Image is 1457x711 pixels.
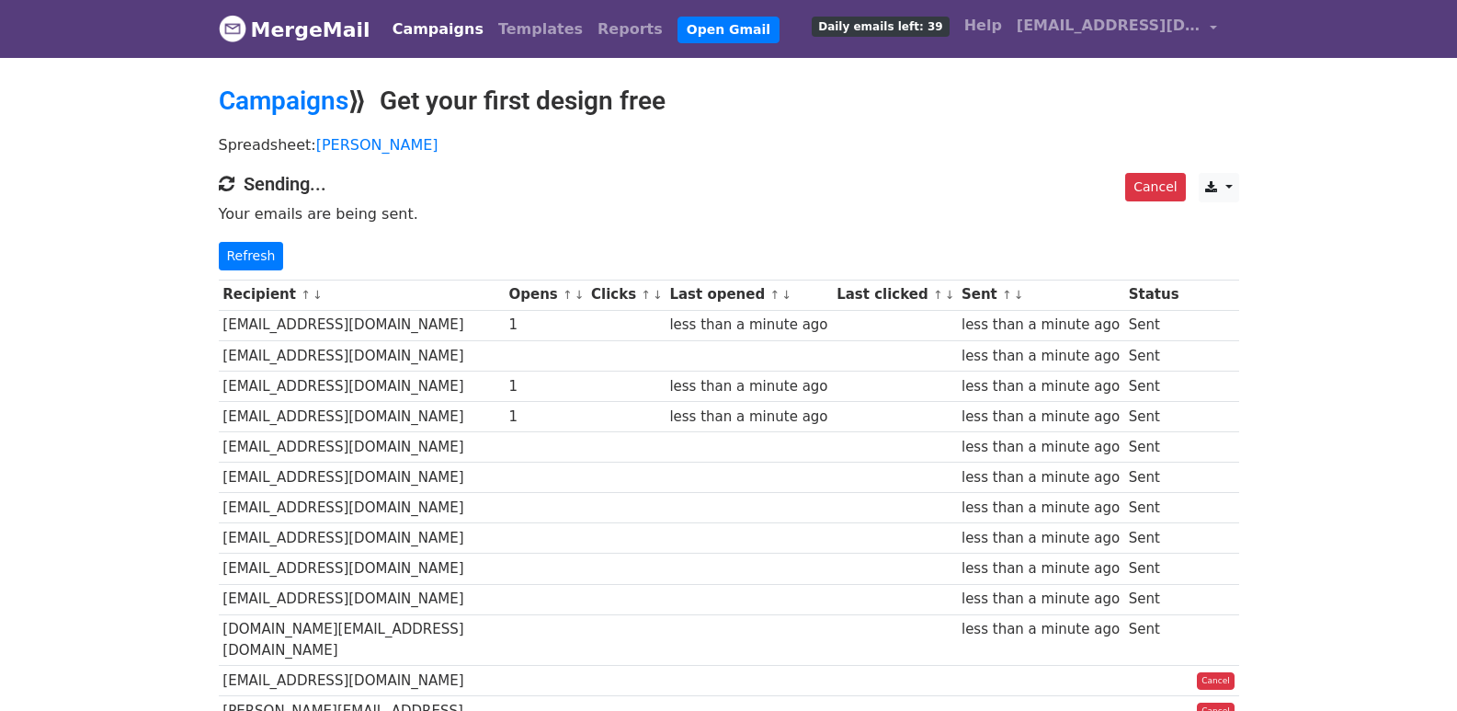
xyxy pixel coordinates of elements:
td: [EMAIL_ADDRESS][DOMAIN_NAME] [219,666,505,696]
a: ↑ [641,288,651,302]
td: [EMAIL_ADDRESS][DOMAIN_NAME] [219,554,505,584]
td: Sent [1124,493,1183,523]
div: less than a minute ago [962,376,1120,397]
div: less than a minute ago [962,407,1120,428]
td: Sent [1124,401,1183,431]
a: Templates [491,11,590,48]
div: 1 [508,376,582,397]
a: Cancel [1197,672,1235,691]
th: Last clicked [832,280,957,310]
div: less than a minute ago [962,558,1120,579]
a: Daily emails left: 39 [804,7,956,44]
span: [EMAIL_ADDRESS][DOMAIN_NAME] [1017,15,1201,37]
span: Daily emails left: 39 [812,17,949,37]
td: [EMAIL_ADDRESS][DOMAIN_NAME] [219,493,505,523]
a: [EMAIL_ADDRESS][DOMAIN_NAME] [1009,7,1224,51]
td: [EMAIL_ADDRESS][DOMAIN_NAME] [219,463,505,493]
td: Sent [1124,310,1183,340]
a: ↓ [313,288,323,302]
div: 1 [508,407,582,428]
h4: Sending... [219,173,1239,195]
a: ↓ [575,288,585,302]
th: Last opened [666,280,833,310]
a: MergeMail [219,10,370,49]
a: ↑ [563,288,573,302]
th: Status [1124,280,1183,310]
a: Reports [590,11,670,48]
th: Sent [957,280,1124,310]
p: Your emails are being sent. [219,204,1239,224]
a: ↑ [933,288,943,302]
a: ↑ [1002,288,1012,302]
div: less than a minute ago [962,346,1120,367]
a: Campaigns [219,86,348,116]
th: Recipient [219,280,505,310]
img: MergeMail logo [219,15,246,42]
th: Clicks [586,280,665,310]
td: [EMAIL_ADDRESS][DOMAIN_NAME] [219,310,505,340]
td: [DOMAIN_NAME][EMAIL_ADDRESS][DOMAIN_NAME] [219,614,505,666]
td: Sent [1124,432,1183,463]
a: [PERSON_NAME] [316,136,438,154]
div: less than a minute ago [962,619,1120,640]
a: Cancel [1125,173,1185,201]
td: Sent [1124,340,1183,371]
div: less than a minute ago [669,315,827,336]
p: Spreadsheet: [219,135,1239,155]
div: less than a minute ago [962,528,1120,549]
th: Opens [505,280,587,310]
div: less than a minute ago [962,589,1120,610]
td: Sent [1124,463,1183,493]
td: Sent [1124,614,1183,666]
a: Refresh [219,242,284,270]
div: less than a minute ago [962,498,1120,519]
td: Sent [1124,371,1183,401]
div: less than a minute ago [962,437,1120,458]
a: ↓ [781,288,791,302]
a: Help [957,7,1009,44]
a: ↓ [653,288,663,302]
div: less than a minute ago [962,315,1120,336]
td: [EMAIL_ADDRESS][DOMAIN_NAME] [219,371,505,401]
td: Sent [1124,523,1183,554]
div: less than a minute ago [962,467,1120,488]
td: Sent [1124,554,1183,584]
div: 1 [508,315,582,336]
a: Open Gmail [677,17,780,43]
td: [EMAIL_ADDRESS][DOMAIN_NAME] [219,432,505,463]
a: ↓ [1014,288,1024,302]
td: [EMAIL_ADDRESS][DOMAIN_NAME] [219,340,505,371]
a: Campaigns [385,11,491,48]
a: ↑ [769,288,780,302]
td: [EMAIL_ADDRESS][DOMAIN_NAME] [219,523,505,554]
a: ↓ [945,288,955,302]
a: ↑ [301,288,311,302]
h2: ⟫ Get your first design free [219,86,1239,117]
td: [EMAIL_ADDRESS][DOMAIN_NAME] [219,401,505,431]
div: less than a minute ago [669,407,827,428]
td: Sent [1124,584,1183,614]
td: [EMAIL_ADDRESS][DOMAIN_NAME] [219,584,505,614]
div: less than a minute ago [669,376,827,397]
